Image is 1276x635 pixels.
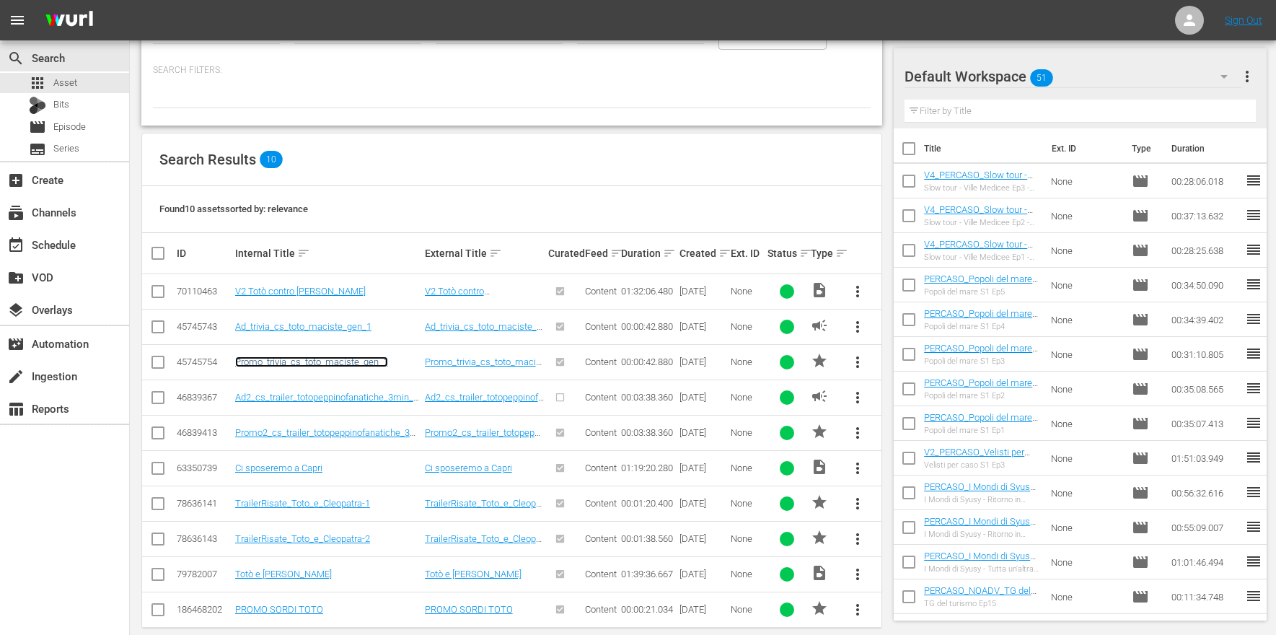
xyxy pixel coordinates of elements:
[585,286,617,297] span: Content
[235,245,421,262] div: Internal Title
[731,569,763,579] div: None
[811,458,828,476] span: Video
[849,601,866,618] span: more_vert
[585,245,617,262] div: Feed
[811,317,828,334] span: AD
[425,245,545,262] div: External Title
[1245,518,1262,535] span: reorder
[731,498,763,509] div: None
[924,204,1033,226] a: V4_PERCASO_Slow tour - Ville Medicee Ep2
[924,447,1030,468] a: V2_PERCASO_Velisti per caso S1 Ep3
[1238,59,1256,94] button: more_vert
[425,286,494,307] a: V2 Totò contro [PERSON_NAME]
[621,463,675,473] div: 01:19:20.280
[840,557,875,592] button: more_vert
[924,495,1039,504] div: I Mondi di Syusy - Ritorno in [GEOGRAPHIC_DATA] 2
[235,463,322,473] a: Ci sposeremo a Capri
[924,253,1039,262] div: Slow tour - Ville Medicee Ep1 - [GEOGRAPHIC_DATA], [GEOGRAPHIC_DATA], [GEOGRAPHIC_DATA]
[7,302,25,319] span: Overlays
[235,427,418,449] a: Promo2_cs_trailer_totopeppinofanatiche_3min_38sec.mp4
[489,247,502,260] span: sort
[1132,484,1149,502] span: Episode
[924,183,1039,193] div: Slow tour - Ville Medicee Ep3 - Giardino Boboli, [GEOGRAPHIC_DATA], [GEOGRAPHIC_DATA], [GEOGRAPHI...
[621,427,675,438] div: 00:03:38.360
[7,336,25,353] span: Automation
[679,604,726,615] div: [DATE]
[29,118,46,136] span: Episode
[849,283,866,300] span: more_vert
[177,321,231,332] div: 45745743
[924,412,1038,434] a: PERCASO_Popoli del mare S1 Ep1
[1132,553,1149,571] span: Episode
[159,151,256,168] span: Search Results
[1245,449,1262,466] span: reorder
[585,463,617,473] span: Content
[811,387,828,405] span: AD
[425,427,544,460] a: Promo2_cs_trailer_totopeppinofanatiche_3min_38sec.mp4
[840,451,875,486] button: more_vert
[1132,172,1149,190] span: Episode
[1166,268,1245,302] td: 00:34:50.090
[731,604,763,615] div: None
[1245,206,1262,224] span: reorder
[1132,519,1149,536] span: Episode
[924,356,1039,366] div: Popoli del mare S1 Ep3
[177,248,231,259] div: ID
[260,151,283,168] span: 10
[548,248,581,259] div: Curated
[840,486,875,521] button: more_vert
[235,392,419,413] a: Ad2_cs_trailer_totopeppinofanatiche_3min_38sec.mp4
[731,392,763,403] div: None
[425,463,512,473] a: Ci sposeremo a Capri
[7,269,25,286] span: VOD
[799,247,812,260] span: sort
[1245,483,1262,501] span: reorder
[1132,415,1149,432] span: Episode
[585,569,617,579] span: Content
[731,286,763,297] div: None
[177,604,231,615] div: 186468202
[621,604,675,615] div: 00:00:21.034
[731,356,763,367] div: None
[53,97,69,112] span: Bits
[731,248,763,259] div: Ext. ID
[1043,128,1122,169] th: Ext. ID
[7,368,25,385] span: Ingestion
[1045,337,1125,372] td: None
[1166,441,1245,476] td: 01:51:03.949
[1166,198,1245,233] td: 00:37:13.632
[177,463,231,473] div: 63350739
[1245,345,1262,362] span: reorder
[621,498,675,509] div: 00:01:20.400
[35,4,104,38] img: ans4CAIJ8jUAAAAAAAAAAAAAAAAAAAAAAAAgQb4GAAAAAAAAAAAAAAAAAAAAAAAAJMjXAAAAAAAAAAAAAAAAAAAAAAAAgAT5G...
[679,533,726,544] div: [DATE]
[7,172,25,189] span: Create
[177,392,231,403] div: 46839367
[1132,380,1149,398] span: Episode
[1166,233,1245,268] td: 00:28:25.638
[53,120,86,134] span: Episode
[1030,63,1053,93] span: 51
[840,310,875,344] button: more_vert
[924,481,1039,514] a: PERCASO_I Mondi di Syusy - Ritorno in [GEOGRAPHIC_DATA] Ep2
[924,273,1038,295] a: PERCASO_Popoli del mare S1 Ep5
[849,460,866,477] span: more_vert
[1166,545,1245,579] td: 01:01:46.494
[53,141,79,156] span: Series
[621,533,675,544] div: 00:01:38.560
[585,356,617,367] span: Content
[621,392,675,403] div: 00:03:38.360
[924,564,1039,574] div: I Mondi di Syusy - Tutta un'altra storia
[1245,414,1262,432] span: reorder
[924,585,1037,607] a: PERCASO_NOADV_TG del turismo Ep15
[1245,276,1262,293] span: reorder
[425,498,544,520] a: TrailerRisate_Toto_e_Cleopatra-1
[1166,302,1245,337] td: 00:34:39.402
[924,460,1039,470] div: Velisti per caso S1 Ep3
[924,377,1038,399] a: PERCASO_Popoli del mare S1 Ep2
[7,204,25,222] span: Channels
[1238,68,1256,85] span: more_vert
[849,530,866,548] span: more_vert
[1245,172,1262,189] span: reorder
[731,427,763,438] div: None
